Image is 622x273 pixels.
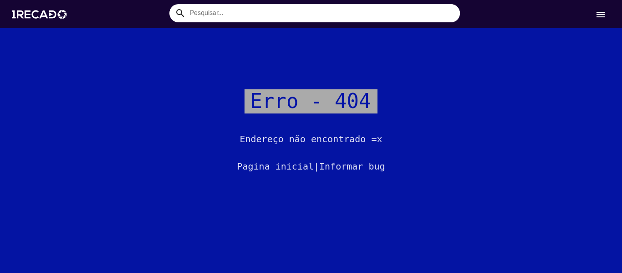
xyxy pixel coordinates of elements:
[319,161,385,172] a: Informar bug
[7,162,615,171] p: |
[183,4,460,22] input: Pesquisar...
[175,8,186,19] mat-icon: Example home icon
[7,134,615,144] p: Endereço não encontrado =x
[172,5,188,21] button: Example home icon
[245,89,378,113] span: Erro - 404
[237,161,314,172] a: Pagina inicial
[595,9,606,20] mat-icon: Início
